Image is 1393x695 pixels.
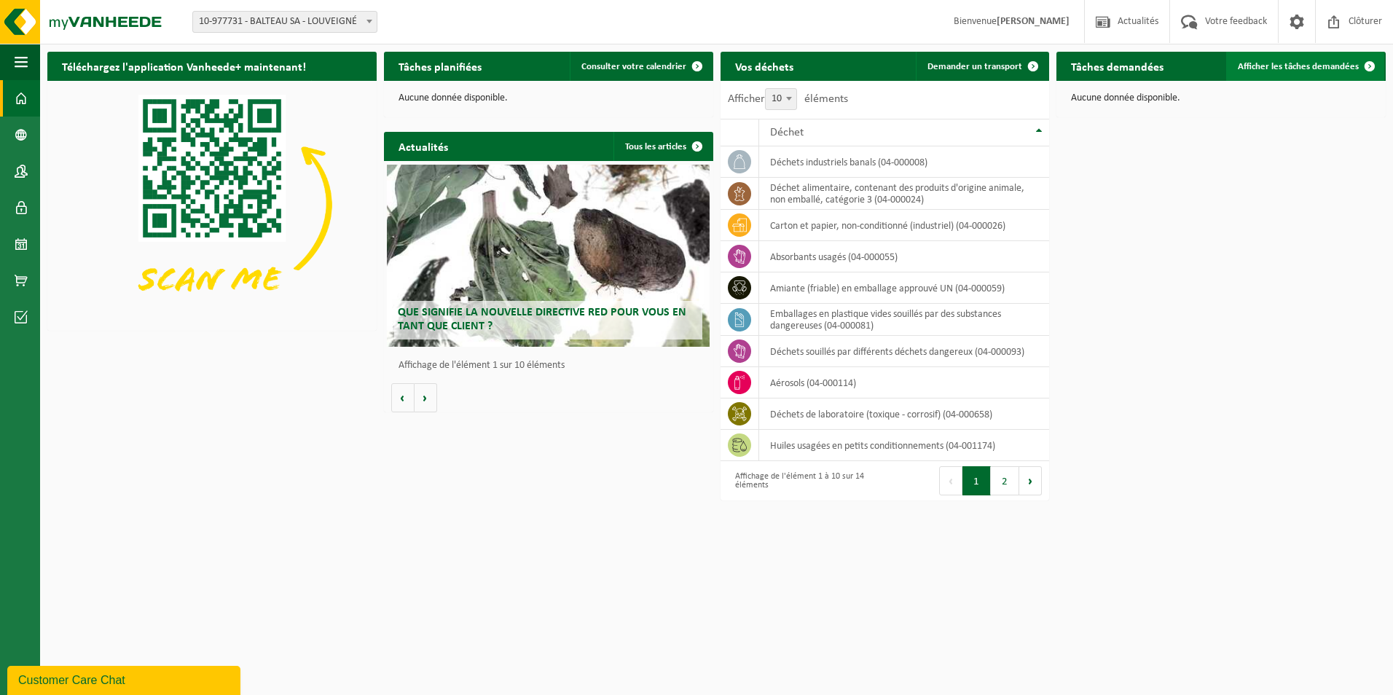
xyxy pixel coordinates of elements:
span: 10 [766,89,796,109]
td: absorbants usagés (04-000055) [759,241,1050,272]
span: Consulter votre calendrier [581,62,686,71]
span: 10 [765,88,797,110]
td: déchet alimentaire, contenant des produits d'origine animale, non emballé, catégorie 3 (04-000024) [759,178,1050,210]
button: Vorige [391,383,415,412]
span: Déchet [770,127,804,138]
div: Affichage de l'élément 1 à 10 sur 14 éléments [728,465,878,497]
img: Download de VHEPlus App [47,81,377,328]
a: Afficher les tâches demandées [1226,52,1384,81]
span: Demander un transport [927,62,1022,71]
label: Afficher éléments [728,93,848,105]
span: 10-977731 - BALTEAU SA - LOUVEIGNÉ [192,11,377,33]
td: amiante (friable) en emballage approuvé UN (04-000059) [759,272,1050,304]
td: déchets de laboratoire (toxique - corrosif) (04-000658) [759,398,1050,430]
td: emballages en plastique vides souillés par des substances dangereuses (04-000081) [759,304,1050,336]
a: Consulter votre calendrier [570,52,712,81]
a: Demander un transport [916,52,1048,81]
p: Aucune donnée disponible. [399,93,699,103]
p: Aucune donnée disponible. [1071,93,1371,103]
h2: Téléchargez l'application Vanheede+ maintenant! [47,52,321,80]
h2: Tâches planifiées [384,52,496,80]
td: aérosols (04-000114) [759,367,1050,398]
a: Tous les articles [613,132,712,161]
td: déchets souillés par différents déchets dangereux (04-000093) [759,336,1050,367]
h2: Vos déchets [721,52,808,80]
button: Volgende [415,383,437,412]
button: Previous [939,466,962,495]
span: Afficher les tâches demandées [1238,62,1359,71]
button: Next [1019,466,1042,495]
button: 1 [962,466,991,495]
td: déchets industriels banals (04-000008) [759,146,1050,178]
strong: [PERSON_NAME] [997,16,1070,27]
a: Que signifie la nouvelle directive RED pour vous en tant que client ? [387,165,710,347]
span: 10-977731 - BALTEAU SA - LOUVEIGNÉ [193,12,377,32]
h2: Tâches demandées [1056,52,1178,80]
h2: Actualités [384,132,463,160]
button: 2 [991,466,1019,495]
td: carton et papier, non-conditionné (industriel) (04-000026) [759,210,1050,241]
td: huiles usagées en petits conditionnements (04-001174) [759,430,1050,461]
iframe: chat widget [7,663,243,695]
span: Que signifie la nouvelle directive RED pour vous en tant que client ? [398,307,686,332]
p: Affichage de l'élément 1 sur 10 éléments [399,361,706,371]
